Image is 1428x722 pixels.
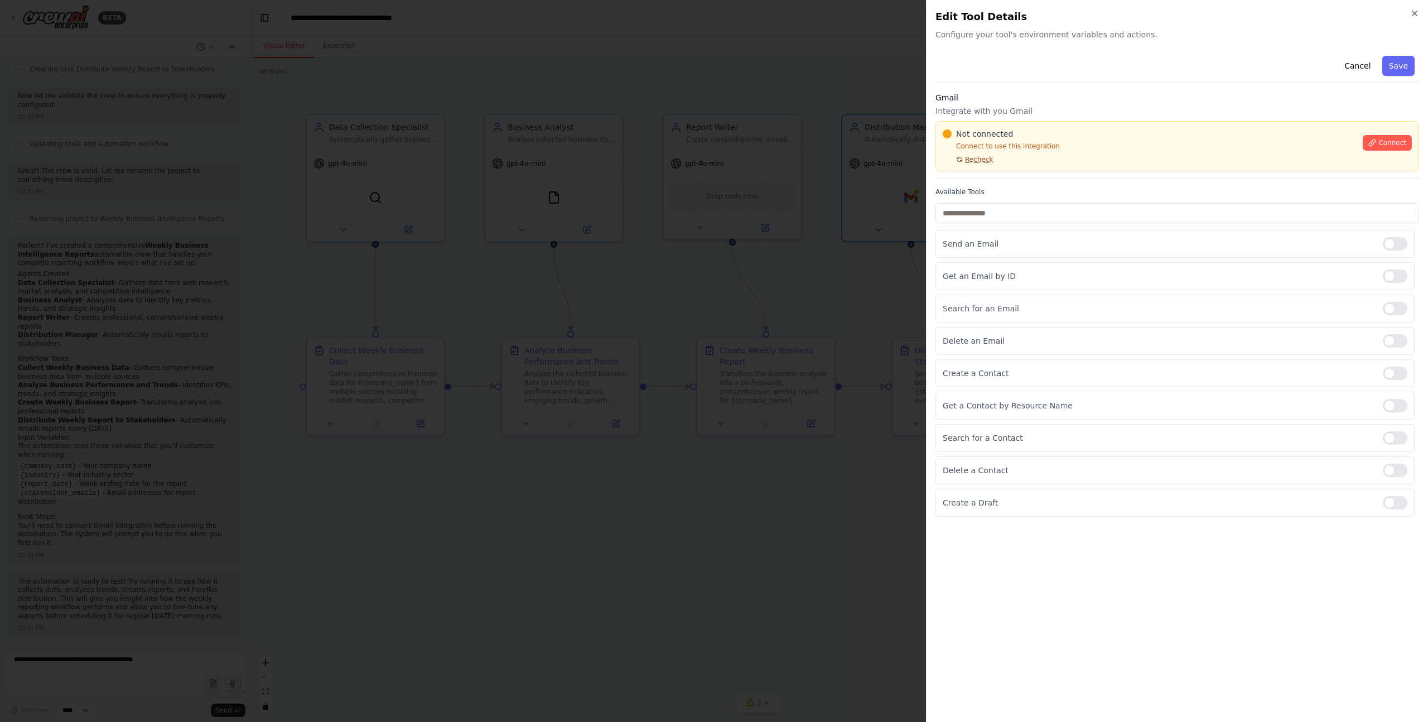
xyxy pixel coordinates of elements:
[943,238,1374,249] p: Send an Email
[943,400,1374,411] p: Get a Contact by Resource Name
[935,9,1419,25] h2: Edit Tool Details
[943,432,1374,444] p: Search for a Contact
[935,92,1419,103] h3: Gmail
[1382,56,1415,76] button: Save
[943,303,1374,314] p: Search for an Email
[935,29,1419,40] span: Configure your tool's environment variables and actions.
[943,497,1374,508] p: Create a Draft
[935,187,1419,196] label: Available Tools
[943,465,1374,476] p: Delete a Contact
[943,368,1374,379] p: Create a Contact
[943,335,1374,346] p: Delete an Email
[1363,135,1412,151] button: Connect
[1378,138,1406,147] span: Connect
[935,105,1419,117] p: Integrate with you Gmail
[956,128,1013,139] span: Not connected
[965,155,993,164] span: Recheck
[943,155,993,164] button: Recheck
[1338,56,1377,76] button: Cancel
[943,142,1356,151] p: Connect to use this integration
[943,271,1374,282] p: Get an Email by ID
